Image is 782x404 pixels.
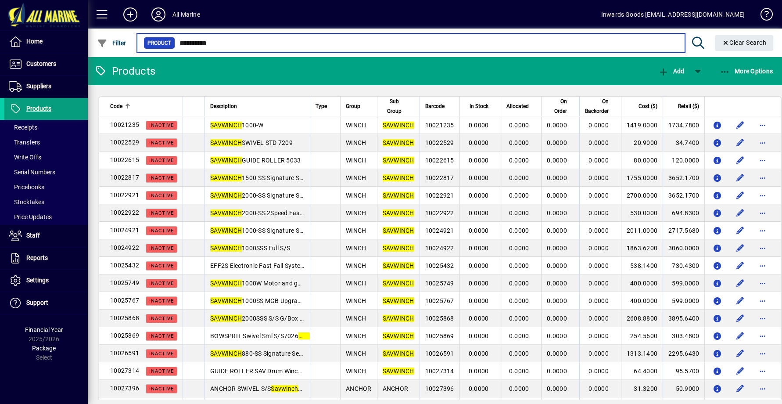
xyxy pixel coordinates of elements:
span: WINCH [346,297,366,304]
button: Edit [733,118,747,132]
a: Knowledge Base [753,2,771,30]
span: 0.0000 [547,192,567,199]
button: More options [756,329,770,343]
span: WINCH [346,368,366,375]
em: SAVWINCH [210,174,242,181]
span: Inactive [149,316,174,321]
td: 530.0000 [621,204,663,222]
span: 0.0000 [469,209,489,216]
td: 3652.1700 [663,169,704,187]
span: Retail ($) [678,101,699,111]
div: Group [346,101,372,111]
td: 2011.0000 [621,222,663,239]
span: 0.0000 [469,139,489,146]
span: 10024921 [110,227,139,234]
span: Type [316,101,327,111]
span: 0.0000 [509,209,529,216]
span: 0.0000 [588,262,609,269]
span: 1500-SS Signature Series [210,174,312,181]
em: SAVWINCH [383,227,414,234]
span: Reports [26,254,48,261]
span: Allocated [506,101,529,111]
span: Inactive [149,281,174,286]
td: 1313.1400 [621,345,663,362]
span: 0.0000 [588,368,609,375]
span: 0.0000 [469,350,489,357]
span: 10027396 [425,385,454,392]
td: 303.4800 [663,327,704,345]
span: Transfers [9,139,40,146]
span: 0.0000 [547,139,567,146]
span: 10025868 [425,315,454,322]
span: Stocktakes [9,198,44,206]
em: SAVWINCH [210,192,242,199]
span: 10022615 [110,156,139,163]
em: SAVWINCH [210,350,242,357]
span: ANCHOR SWIVEL S/S 153246 [210,385,320,392]
em: SAVWINCH [383,350,414,357]
span: 10025868 [110,314,139,321]
span: WINCH [346,280,366,287]
span: 0.0000 [588,174,609,181]
span: Sub Group [383,97,406,116]
span: 0.0000 [547,350,567,357]
span: 0.0000 [547,157,567,164]
em: SAVWINCH [210,122,242,129]
td: 1755.0000 [621,169,663,187]
span: 0.0000 [547,209,567,216]
span: 0.0000 [588,245,609,252]
span: 10026591 [425,350,454,357]
span: 0.0000 [588,209,609,216]
span: WINCH [346,332,366,339]
span: 0.0000 [469,192,489,199]
td: 3060.0000 [663,239,704,257]
span: 10025749 [425,280,454,287]
em: SAVWINCH [210,280,242,287]
span: 0.0000 [509,332,529,339]
em: Savwinch [271,385,298,392]
em: SAVWINCH [210,139,242,146]
a: Transfers [4,135,88,150]
span: 0.0000 [509,192,529,199]
span: More Options [720,68,773,75]
span: 2000-SS Signature Series [210,192,312,199]
button: Edit [733,136,747,150]
span: 10027314 [425,368,454,375]
em: SAVWINCH [210,227,242,234]
span: WINCH [346,192,366,199]
em: SAVWINCH [383,192,414,199]
span: Suppliers [26,83,51,90]
a: Customers [4,53,88,75]
span: Package [32,345,56,352]
span: 0.0000 [509,174,529,181]
em: SAVWINCH [383,280,414,287]
button: Profile [144,7,172,22]
button: Edit [733,171,747,185]
span: SWIVEL STD 7209 [210,139,293,146]
td: 1734.7800 [663,116,704,134]
span: 0.0000 [509,227,529,234]
span: 1000-SS Signature Series [210,227,312,234]
div: Sub Group [383,97,414,116]
span: 0.0000 [588,227,609,234]
span: Write Offs [9,154,41,161]
span: Inactive [149,263,174,269]
em: SAVWINCH [383,368,414,375]
span: 0.0000 [469,157,489,164]
span: 0.0000 [469,368,489,375]
span: 0.0000 [588,192,609,199]
span: GUIDE ROLLER SAV Drum Winch 63x125 [210,368,324,375]
span: 0.0000 [469,262,489,269]
div: On Backorder [585,97,617,116]
button: Edit [733,329,747,343]
td: 1419.0000 [621,116,663,134]
button: More options [756,241,770,255]
span: WINCH [346,157,366,164]
span: WINCH [346,245,366,252]
a: Receipts [4,120,88,135]
span: Inactive [149,158,174,163]
span: WINCH [346,139,366,146]
span: 0.0000 [469,332,489,339]
button: More options [756,118,770,132]
em: SAVWINCH [383,139,414,146]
